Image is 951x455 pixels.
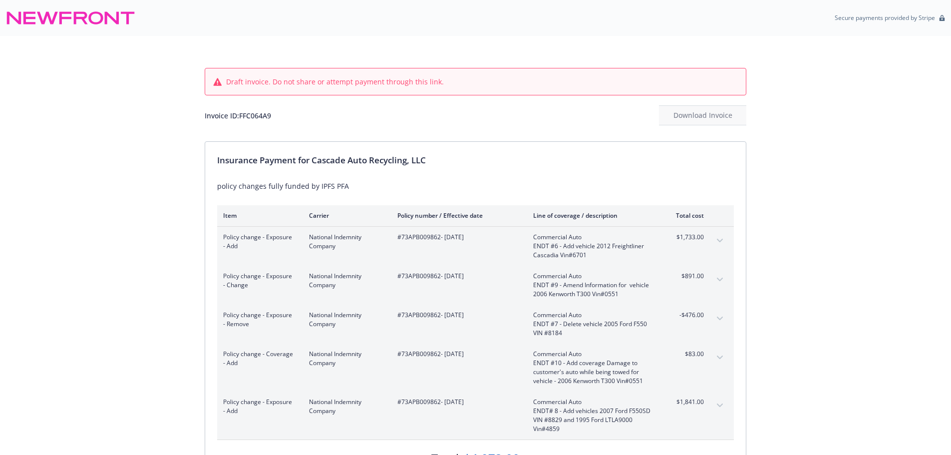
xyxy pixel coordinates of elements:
[397,233,517,242] span: #73APB009862 - [DATE]
[397,211,517,220] div: Policy number / Effective date
[309,350,381,368] span: National Indemnity Company
[533,272,650,299] span: Commercial AutoENDT #9 - Amend Information for vehicle 2006 Kenworth T300 Vin#0551
[223,272,293,290] span: Policy change - Exposure - Change
[223,398,293,416] span: Policy change - Exposure - Add
[712,233,728,249] button: expand content
[309,211,381,220] div: Carrier
[217,154,734,167] div: Insurance Payment for Cascade Auto Recycling, LLC
[223,233,293,251] span: Policy change - Exposure - Add
[666,350,704,359] span: $83.00
[309,272,381,290] span: National Indemnity Company
[533,242,650,260] span: ENDT #6 - Add vehicle 2012 Freightliner Cascadia Vin#6701
[223,311,293,329] span: Policy change - Exposure - Remove
[659,106,746,125] div: Download Invoice
[309,398,381,416] span: National Indemnity Company
[712,272,728,288] button: expand content
[309,233,381,251] span: National Indemnity Company
[397,272,517,281] span: #73APB009862 - [DATE]
[309,311,381,329] span: National Indemnity Company
[533,398,650,407] span: Commercial Auto
[217,344,734,392] div: Policy change - Coverage - AddNational Indemnity Company#73APB009862- [DATE]Commercial AutoENDT #...
[533,359,650,386] span: ENDT #10 - Add coverage Damage to customer's auto while being towed for vehicle - 2006 Kenworth T...
[397,350,517,359] span: #73APB009862 - [DATE]
[835,13,935,22] p: Secure payments provided by Stripe
[533,311,650,338] span: Commercial AutoENDT #7 - Delete vehicle 2005 Ford F550 VIN #8184
[712,350,728,366] button: expand content
[533,320,650,338] span: ENDT #7 - Delete vehicle 2005 Ford F550 VIN #8184
[533,350,650,359] span: Commercial Auto
[533,272,650,281] span: Commercial Auto
[217,392,734,440] div: Policy change - Exposure - AddNational Indemnity Company#73APB009862- [DATE]Commercial AutoENDT# ...
[217,266,734,305] div: Policy change - Exposure - ChangeNational Indemnity Company#73APB009862- [DATE]Commercial AutoEND...
[659,105,746,125] button: Download Invoice
[533,211,650,220] div: Line of coverage / description
[533,311,650,320] span: Commercial Auto
[223,211,293,220] div: Item
[666,272,704,281] span: $891.00
[533,350,650,386] span: Commercial AutoENDT #10 - Add coverage Damage to customer's auto while being towed for vehicle - ...
[226,76,444,87] span: Draft invoice. Do not share or attempt payment through this link.
[223,350,293,368] span: Policy change - Coverage - Add
[712,311,728,327] button: expand content
[533,407,650,434] span: ENDT# 8 - Add vehicles 2007 Ford F550SD VIN #8829 and 1995 Ford LTLA9000 Vin#4859
[533,398,650,434] span: Commercial AutoENDT# 8 - Add vehicles 2007 Ford F550SD VIN #8829 and 1995 Ford LTLA9000 Vin#4859
[205,110,271,121] div: Invoice ID: FFC064A9
[397,311,517,320] span: #73APB009862 - [DATE]
[666,211,704,220] div: Total cost
[533,281,650,299] span: ENDT #9 - Amend Information for vehicle 2006 Kenworth T300 Vin#0551
[533,233,650,260] span: Commercial AutoENDT #6 - Add vehicle 2012 Freightliner Cascadia Vin#6701
[217,227,734,266] div: Policy change - Exposure - AddNational Indemnity Company#73APB009862- [DATE]Commercial AutoENDT #...
[666,311,704,320] span: -$476.00
[666,233,704,242] span: $1,733.00
[217,305,734,344] div: Policy change - Exposure - RemoveNational Indemnity Company#73APB009862- [DATE]Commercial AutoEND...
[666,398,704,407] span: $1,841.00
[533,233,650,242] span: Commercial Auto
[217,181,734,191] div: policy changes fully funded by IPFS PFA
[397,398,517,407] span: #73APB009862 - [DATE]
[712,398,728,414] button: expand content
